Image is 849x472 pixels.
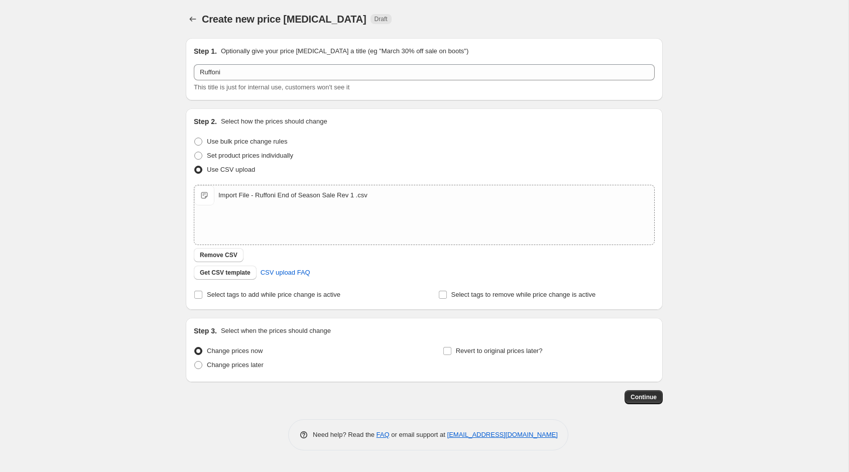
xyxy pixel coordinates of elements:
[207,138,287,145] span: Use bulk price change rules
[221,116,327,127] p: Select how the prices should change
[194,64,655,80] input: 30% off holiday sale
[207,361,264,369] span: Change prices later
[207,152,293,159] span: Set product prices individually
[255,265,316,281] a: CSV upload FAQ
[631,393,657,401] span: Continue
[194,326,217,336] h2: Step 3.
[194,83,349,91] span: This title is just for internal use, customers won't see it
[194,116,217,127] h2: Step 2.
[186,12,200,26] button: Price change jobs
[202,14,367,25] span: Create new price [MEDICAL_DATA]
[194,248,244,262] button: Remove CSV
[456,347,543,355] span: Revert to original prices later?
[313,431,377,438] span: Need help? Read the
[200,269,251,277] span: Get CSV template
[375,15,388,23] span: Draft
[207,347,263,355] span: Change prices now
[221,326,331,336] p: Select when the prices should change
[218,190,368,200] div: Import File - Ruffoni End of Season Sale Rev 1 .csv
[377,431,390,438] a: FAQ
[194,266,257,280] button: Get CSV template
[261,268,310,278] span: CSV upload FAQ
[221,46,468,56] p: Optionally give your price [MEDICAL_DATA] a title (eg "March 30% off sale on boots")
[451,291,596,298] span: Select tags to remove while price change is active
[207,291,340,298] span: Select tags to add while price change is active
[390,431,447,438] span: or email support at
[447,431,558,438] a: [EMAIL_ADDRESS][DOMAIN_NAME]
[200,251,237,259] span: Remove CSV
[207,166,255,173] span: Use CSV upload
[194,46,217,56] h2: Step 1.
[625,390,663,404] button: Continue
